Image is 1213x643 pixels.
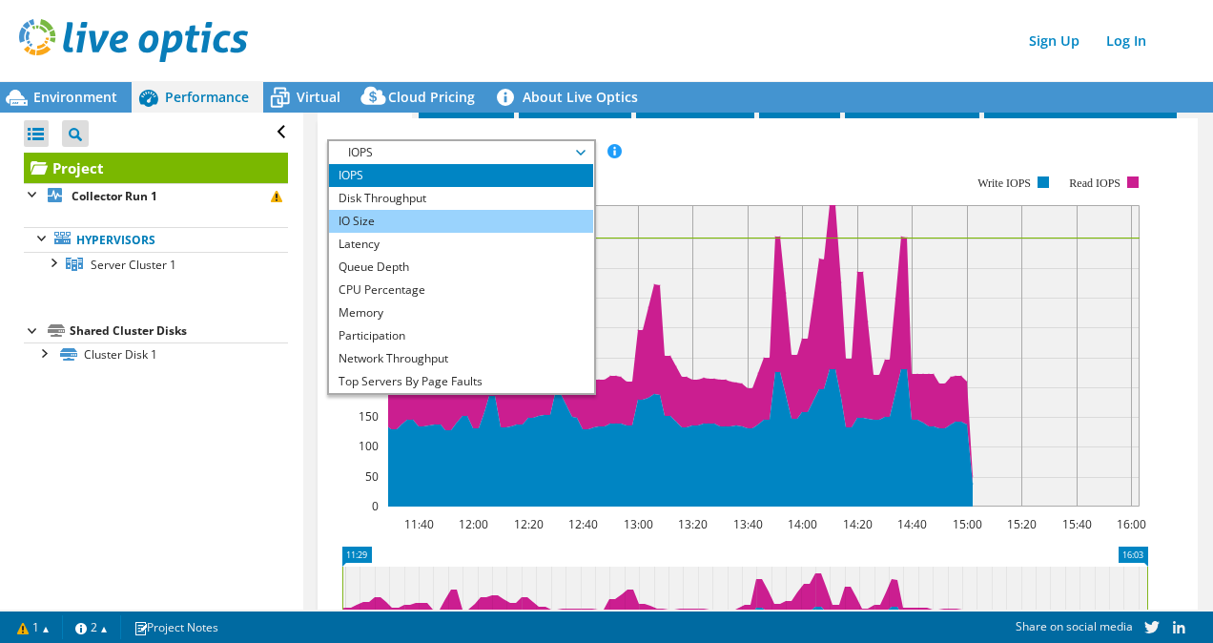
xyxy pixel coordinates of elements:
[514,516,544,532] text: 12:20
[24,183,288,208] a: Collector Run 1
[19,19,248,62] img: live_optics_svg.svg
[1007,516,1037,532] text: 15:20
[624,516,653,532] text: 13:00
[359,408,379,425] text: 150
[24,227,288,252] a: Hypervisors
[24,342,288,367] a: Cluster Disk 1
[359,438,379,454] text: 100
[329,187,593,210] li: Disk Throughput
[489,82,652,113] a: About Live Optics
[70,320,288,342] div: Shared Cluster Disks
[678,516,708,532] text: 13:20
[365,468,379,485] text: 50
[72,188,157,204] b: Collector Run 1
[897,516,927,532] text: 14:40
[788,516,817,532] text: 14:00
[329,347,593,370] li: Network Throughput
[1062,516,1092,532] text: 15:40
[4,615,63,639] a: 1
[62,615,121,639] a: 2
[404,516,434,532] text: 11:40
[568,516,598,532] text: 12:40
[329,370,593,393] li: Top Servers By Page Faults
[24,153,288,183] a: Project
[1016,618,1133,634] span: Share on social media
[372,498,379,514] text: 0
[24,252,288,277] a: Server Cluster 1
[459,516,488,532] text: 12:00
[329,301,593,324] li: Memory
[329,256,593,279] li: Queue Depth
[120,615,232,639] a: Project Notes
[329,210,593,233] li: IO Size
[843,516,873,532] text: 14:20
[297,88,340,106] span: Virtual
[1097,27,1156,54] a: Log In
[733,516,763,532] text: 13:40
[91,257,176,273] span: Server Cluster 1
[339,141,584,164] span: IOPS
[329,279,593,301] li: CPU Percentage
[1069,176,1120,190] text: Read IOPS
[329,233,593,256] li: Latency
[953,516,982,532] text: 15:00
[1117,516,1146,532] text: 16:00
[329,164,593,187] li: IOPS
[33,88,117,106] span: Environment
[977,176,1031,190] text: Write IOPS
[388,88,475,106] span: Cloud Pricing
[1019,27,1089,54] a: Sign Up
[329,324,593,347] li: Participation
[165,88,249,106] span: Performance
